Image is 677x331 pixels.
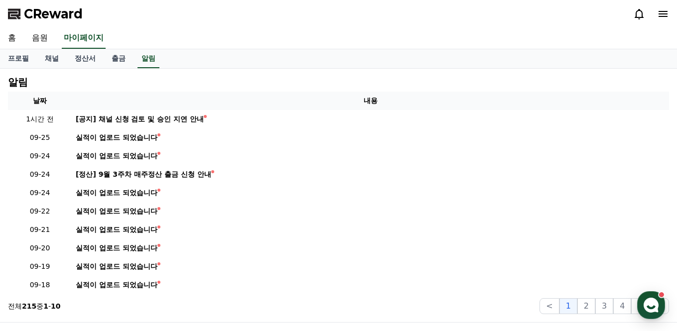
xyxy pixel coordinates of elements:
[62,28,106,49] a: 마이페이지
[12,114,68,124] p: 1시간 전
[3,248,66,273] a: 홈
[12,169,68,180] p: 09-24
[37,49,67,68] a: 채널
[76,188,157,198] div: 실적이 업로드 되었습니다
[76,224,665,235] a: 실적이 업로드 되었습니다
[51,302,60,310] strong: 10
[76,243,665,253] a: 실적이 업로드 되었습니다
[72,92,669,110] th: 내용
[8,301,61,311] p: 전체 중 -
[76,261,157,272] div: 실적이 업로드 되었습니다
[24,6,83,22] span: CReward
[76,261,665,272] a: 실적이 업로드 되었습니다
[8,92,72,110] th: 날짜
[631,298,649,314] button: 5
[12,261,68,272] p: 09-19
[76,132,157,143] div: 실적이 업로드 되었습니다
[577,298,595,314] button: 2
[76,151,157,161] div: 실적이 업로드 되었습니다
[12,224,68,235] p: 09-21
[137,49,159,68] a: 알림
[66,248,129,273] a: 대화
[12,206,68,217] p: 09-22
[12,243,68,253] p: 09-20
[76,132,665,143] a: 실적이 업로드 되었습니다
[76,169,211,180] div: [정산] 9월 3주차 매주정산 출금 신청 안내
[76,114,204,124] div: [공지] 채널 신청 검토 및 승인 지연 안내
[540,298,559,314] button: <
[129,248,191,273] a: 설정
[595,298,613,314] button: 3
[104,49,134,68] a: 출금
[76,243,157,253] div: 실적이 업로드 되었습니다
[559,298,577,314] button: 1
[76,206,157,217] div: 실적이 업로드 되었습니다
[76,280,665,290] a: 실적이 업로드 되었습니다
[67,49,104,68] a: 정산서
[76,114,665,124] a: [공지] 채널 신청 검토 및 승인 지연 안내
[76,224,157,235] div: 실적이 업로드 되었습니다
[22,302,36,310] strong: 215
[76,151,665,161] a: 실적이 업로드 되었습니다
[76,169,665,180] a: [정산] 9월 3주차 매주정산 출금 신청 안내
[76,206,665,217] a: 실적이 업로드 되었습니다
[8,6,83,22] a: CReward
[43,302,48,310] strong: 1
[154,263,166,271] span: 설정
[12,280,68,290] p: 09-18
[613,298,631,314] button: 4
[12,151,68,161] p: 09-24
[91,264,103,272] span: 대화
[8,77,28,88] h4: 알림
[76,188,665,198] a: 실적이 업로드 되었습니다
[12,188,68,198] p: 09-24
[31,263,37,271] span: 홈
[12,132,68,143] p: 09-25
[76,280,157,290] div: 실적이 업로드 되었습니다
[24,28,56,49] a: 음원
